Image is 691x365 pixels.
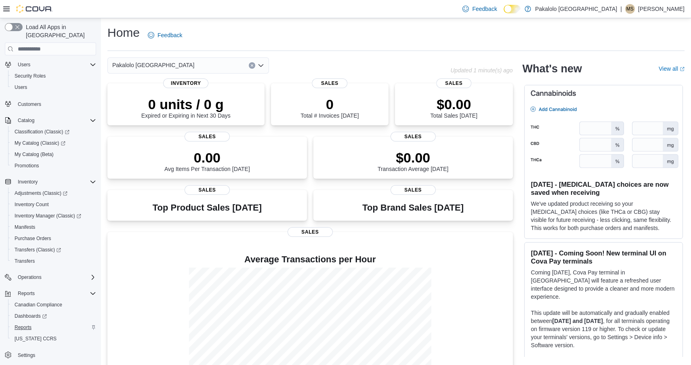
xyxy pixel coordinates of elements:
[15,99,96,109] span: Customers
[11,334,96,344] span: Washington CCRS
[11,311,50,321] a: Dashboards
[15,84,27,91] span: Users
[23,23,96,39] span: Load All Apps in [GEOGRAPHIC_DATA]
[11,188,96,198] span: Adjustments (Classic)
[11,71,49,81] a: Security Roles
[11,211,84,221] a: Inventory Manager (Classic)
[531,200,676,232] p: We've updated product receiving so your [MEDICAL_DATA] choices (like THCa or CBG) stay visible fo...
[11,82,30,92] a: Users
[638,4,685,14] p: [PERSON_NAME]
[378,150,449,166] p: $0.00
[8,310,99,322] a: Dashboards
[15,177,41,187] button: Inventory
[300,96,359,112] p: 0
[11,161,96,171] span: Promotions
[11,311,96,321] span: Dashboards
[15,289,38,298] button: Reports
[18,352,35,359] span: Settings
[15,213,81,219] span: Inventory Manager (Classic)
[11,188,71,198] a: Adjustments (Classic)
[531,268,676,301] p: Coming [DATE], Cova Pay terminal in [GEOGRAPHIC_DATA] will feature a refreshed user interface des...
[11,150,96,159] span: My Catalog (Beta)
[15,151,54,158] span: My Catalog (Beta)
[391,185,436,195] span: Sales
[2,272,99,283] button: Operations
[18,179,38,185] span: Inventory
[18,290,35,297] span: Reports
[535,4,617,14] p: Pakalolo [GEOGRAPHIC_DATA]
[391,132,436,141] span: Sales
[11,222,38,232] a: Manifests
[11,300,96,310] span: Canadian Compliance
[18,61,30,68] span: Users
[15,235,51,242] span: Purchase Orders
[11,234,55,243] a: Purchase Orders
[11,150,57,159] a: My Catalog (Beta)
[15,177,96,187] span: Inventory
[11,323,96,332] span: Reports
[11,245,96,255] span: Transfers (Classic)
[2,115,99,126] button: Catalog
[378,150,449,172] div: Transaction Average [DATE]
[153,203,262,213] h3: Top Product Sales [DATE]
[15,324,32,331] span: Reports
[8,126,99,137] a: Classification (Classic)
[141,96,231,112] p: 0 units / 0 g
[288,227,333,237] span: Sales
[18,101,41,108] span: Customers
[15,129,69,135] span: Classification (Classic)
[504,5,521,13] input: Dark Mode
[15,116,96,125] span: Catalog
[8,188,99,199] a: Adjustments (Classic)
[11,256,38,266] a: Transfers
[11,245,64,255] a: Transfers (Classic)
[680,67,685,72] svg: External link
[258,62,264,69] button: Open list of options
[2,176,99,188] button: Inventory
[15,201,49,208] span: Inventory Count
[8,199,99,210] button: Inventory Count
[8,333,99,344] button: [US_STATE] CCRS
[620,4,622,14] p: |
[2,98,99,110] button: Customers
[436,78,471,88] span: Sales
[15,60,34,70] button: Users
[431,96,477,119] div: Total Sales [DATE]
[531,180,676,196] h3: [DATE] - [MEDICAL_DATA] choices are now saved when receiving
[15,60,96,70] span: Users
[15,140,65,146] span: My Catalog (Classic)
[249,62,255,69] button: Clear input
[163,78,208,88] span: Inventory
[107,25,140,41] h1: Home
[2,288,99,299] button: Reports
[531,249,676,265] h3: [DATE] - Coming Soon! New terminal UI on Cova Pay terminals
[8,210,99,222] a: Inventory Manager (Classic)
[8,137,99,149] a: My Catalog (Classic)
[15,224,35,230] span: Manifests
[164,150,250,172] div: Avg Items Per Transaction [DATE]
[185,132,230,141] span: Sales
[626,4,634,14] span: MS
[431,96,477,112] p: $0.00
[8,70,99,82] button: Security Roles
[15,350,96,360] span: Settings
[11,334,60,344] a: [US_STATE] CCRS
[15,313,47,319] span: Dashboards
[11,256,96,266] span: Transfers
[15,99,44,109] a: Customers
[523,62,582,75] h2: What's new
[18,117,34,124] span: Catalog
[15,190,67,196] span: Adjustments (Classic)
[11,71,96,81] span: Security Roles
[11,211,96,221] span: Inventory Manager (Classic)
[472,5,497,13] span: Feedback
[8,160,99,171] button: Promotions
[15,258,35,264] span: Transfers
[145,27,185,43] a: Feedback
[8,255,99,267] button: Transfers
[114,255,506,264] h4: Average Transactions per Hour
[15,335,57,342] span: [US_STATE] CCRS
[11,138,69,148] a: My Catalog (Classic)
[450,67,512,74] p: Updated 1 minute(s) ago
[8,322,99,333] button: Reports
